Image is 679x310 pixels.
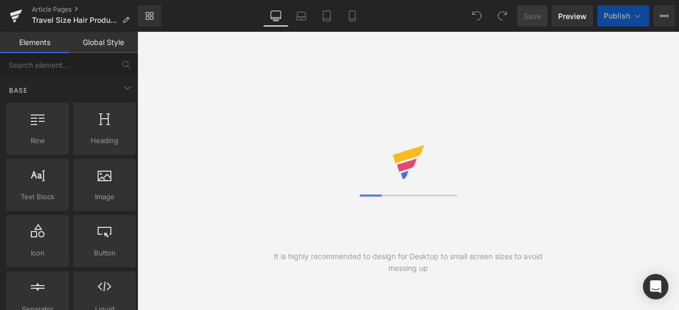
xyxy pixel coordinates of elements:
[8,85,29,95] span: Base
[10,247,66,259] span: Icon
[273,251,544,274] div: It is highly recommended to design for Desktop to small screen sizes to avoid messing up
[263,5,289,26] a: Desktop
[138,5,161,26] a: New Library
[604,12,630,20] span: Publish
[76,191,133,202] span: Image
[524,11,541,22] span: Save
[558,11,587,22] span: Preview
[339,5,365,26] a: Mobile
[69,32,138,53] a: Global Style
[289,5,314,26] a: Laptop
[597,5,649,26] button: Publish
[466,5,488,26] button: Undo
[552,5,593,26] a: Preview
[10,135,66,146] span: Row
[32,16,118,24] span: Travel Size Hair Products & Vacation Hair Care Tips
[643,274,668,299] div: Open Intercom Messenger
[314,5,339,26] a: Tablet
[654,5,675,26] button: More
[492,5,513,26] button: Redo
[32,5,138,14] a: Article Pages
[76,247,133,259] span: Button
[76,135,133,146] span: Heading
[10,191,66,202] span: Text Block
